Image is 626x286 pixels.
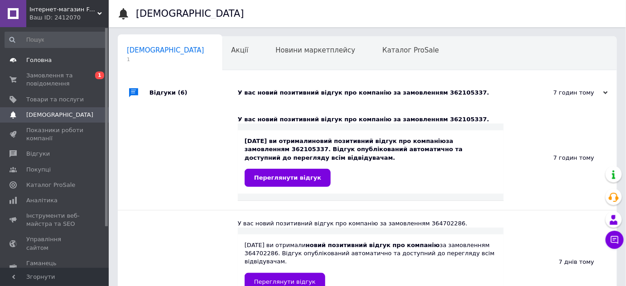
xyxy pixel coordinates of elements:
b: новий позитивний відгук про компанію [306,242,440,248]
span: Показники роботи компанії [26,126,84,143]
span: Відгуки [26,150,50,158]
div: У вас новий позитивний відгук про компанію за замовленням 362105337. [238,89,517,97]
span: Замовлення та повідомлення [26,71,84,88]
span: 1 [127,56,204,63]
span: Каталог ProSale [382,46,439,54]
b: новий позитивний відгук про компанію [312,138,446,144]
span: Акції [231,46,249,54]
span: Товари та послуги [26,95,84,104]
div: Відгуки [149,79,238,106]
button: Чат з покупцем [606,231,624,249]
h1: [DEMOGRAPHIC_DATA] [136,8,244,19]
span: Каталог ProSale [26,181,75,189]
span: [DEMOGRAPHIC_DATA] [26,111,93,119]
span: Інтернет-магазин Farber [29,5,97,14]
div: 7 годин тому [504,106,617,210]
span: Аналітика [26,196,58,205]
span: Покупці [26,166,51,174]
span: Новини маркетплейсу [275,46,355,54]
div: У вас новий позитивний відгук про компанію за замовленням 362105337. [238,115,504,124]
span: Інструменти веб-майстра та SEO [26,212,84,228]
div: У вас новий позитивний відгук про компанію за замовленням 364702286. [238,219,504,228]
input: Пошук [5,32,107,48]
span: Гаманець компанії [26,259,84,276]
span: (6) [178,89,188,96]
a: Переглянути відгук [245,169,331,187]
div: 7 годин тому [517,89,608,97]
div: [DATE] ви отримали за замовленням 362105337. Відгук опублікований автоматично та доступний до пер... [245,137,497,187]
span: Головна [26,56,52,64]
span: Переглянути відгук [254,278,316,285]
div: Ваш ID: 2412070 [29,14,109,22]
span: [DEMOGRAPHIC_DATA] [127,46,204,54]
span: Переглянути відгук [254,174,321,181]
span: 1 [95,71,104,79]
span: Управління сайтом [26,235,84,252]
